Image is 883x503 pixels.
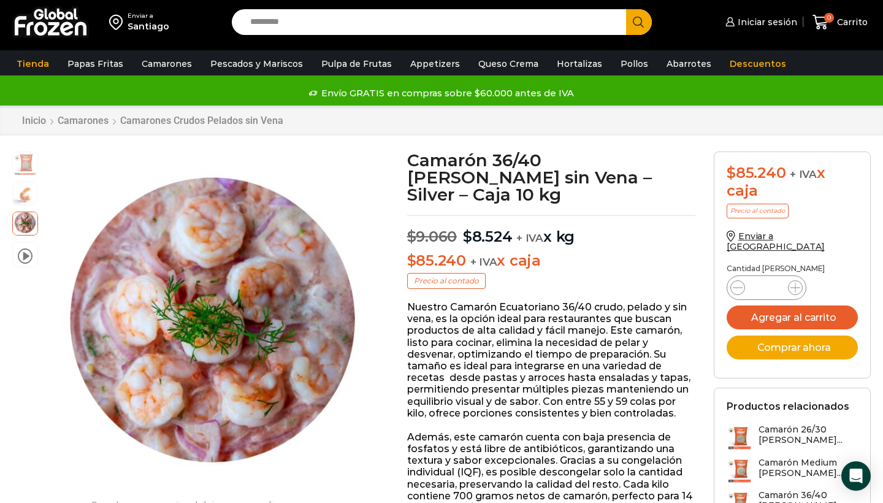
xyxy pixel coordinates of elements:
[727,164,858,200] div: x caja
[404,52,466,75] a: Appetizers
[759,424,858,445] h3: Camarón 26/30 [PERSON_NAME]...
[472,52,545,75] a: Queso Crema
[727,424,858,451] a: Camarón 26/30 [PERSON_NAME]...
[755,279,778,296] input: Product quantity
[727,458,858,484] a: Camarón Medium [PERSON_NAME]...
[722,10,797,34] a: Iniciar sesión
[13,210,37,235] span: camarones-2
[407,152,696,203] h1: Camarón 36/40 [PERSON_NAME] sin Vena – Silver – Caja 10 kg
[614,52,654,75] a: Pollos
[407,251,466,269] bdi: 85.240
[109,12,128,33] img: address-field-icon.svg
[735,16,797,28] span: Iniciar sesión
[727,164,786,182] bdi: 85.240
[128,20,169,33] div: Santiago
[120,115,284,126] a: Camarones Crudos Pelados sin Vena
[61,52,129,75] a: Papas Fritas
[136,52,198,75] a: Camarones
[407,273,486,289] p: Precio al contado
[407,251,416,269] span: $
[13,152,37,177] span: crudos pelados 36:40
[407,215,696,246] p: x kg
[660,52,717,75] a: Abarrotes
[10,52,55,75] a: Tienda
[57,115,109,126] a: Camarones
[724,52,792,75] a: Descuentos
[841,461,871,491] div: Open Intercom Messenger
[463,228,513,245] bdi: 8.524
[727,305,858,329] button: Agregar al carrito
[727,231,825,252] a: Enviar a [GEOGRAPHIC_DATA]
[407,228,416,245] span: $
[759,458,858,478] h3: Camarón Medium [PERSON_NAME]...
[727,164,736,182] span: $
[204,52,309,75] a: Pescados y Mariscos
[315,52,398,75] a: Pulpa de Frutas
[13,182,37,207] span: camaron-sin-cascara
[824,13,834,23] span: 0
[470,256,497,268] span: + IVA
[790,168,817,180] span: + IVA
[727,204,789,218] p: Precio al contado
[727,401,849,412] h2: Productos relacionados
[626,9,652,35] button: Search button
[809,8,871,37] a: 0 Carrito
[516,232,543,244] span: + IVA
[21,115,284,126] nav: Breadcrumb
[128,12,169,20] div: Enviar a
[727,264,858,273] p: Cantidad [PERSON_NAME]
[463,228,472,245] span: $
[551,52,608,75] a: Hortalizas
[727,336,858,359] button: Comprar ahora
[407,252,696,270] p: x caja
[407,301,696,419] p: Nuestro Camarón Ecuatoriano 36/40 crudo, pelado y sin vena, es la opción ideal para restaurantes ...
[21,115,47,126] a: Inicio
[407,228,457,245] bdi: 9.060
[834,16,868,28] span: Carrito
